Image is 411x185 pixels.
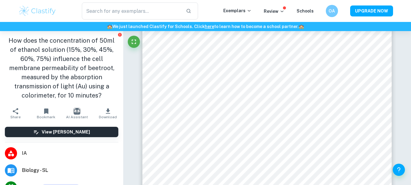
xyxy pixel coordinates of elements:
[205,24,214,29] a: here
[393,164,405,176] button: Help and Feedback
[1,23,410,30] h6: We just launched Clastify for Schools. Click to learn how to become a school partner.
[117,32,122,37] button: Report issue
[74,108,80,115] img: AI Assistant
[31,105,61,122] button: Bookmark
[328,8,335,14] h6: OA
[66,115,88,119] span: AI Assistant
[5,36,118,100] h1: How does the concentration of 50ml of ethanol solution (15%, 30%, 45%, 60%, 75%) influence the ce...
[5,127,118,137] button: View [PERSON_NAME]
[62,105,92,122] button: AI Assistant
[223,7,252,14] p: Exemplars
[297,9,314,13] a: Schools
[350,5,393,16] button: UPGRADE NOW
[107,24,112,29] span: 🏫
[299,24,304,29] span: 🏫
[99,115,117,119] span: Download
[18,5,57,17] img: Clastify logo
[10,115,21,119] span: Share
[128,36,140,48] button: Fullscreen
[22,167,118,174] span: Biology - SL
[37,115,55,119] span: Bookmark
[22,150,118,157] span: IA
[264,8,284,15] p: Review
[92,105,123,122] button: Download
[326,5,338,17] button: OA
[82,2,181,20] input: Search for any exemplars...
[42,129,90,135] h6: View [PERSON_NAME]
